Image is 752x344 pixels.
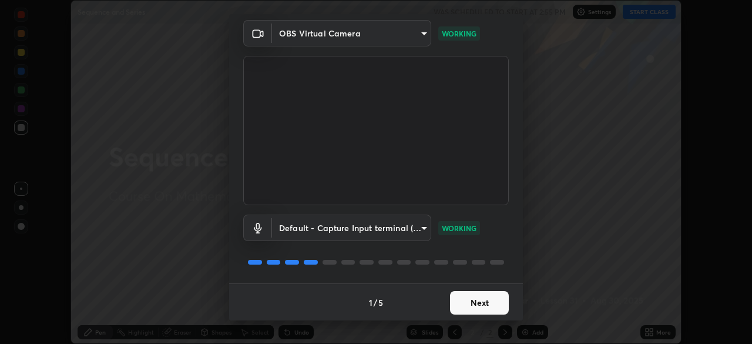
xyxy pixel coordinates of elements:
[442,28,476,39] p: WORKING
[374,296,377,309] h4: /
[369,296,372,309] h4: 1
[442,223,476,233] p: WORKING
[272,20,431,46] div: OBS Virtual Camera
[272,215,431,241] div: OBS Virtual Camera
[450,291,509,315] button: Next
[378,296,383,309] h4: 5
